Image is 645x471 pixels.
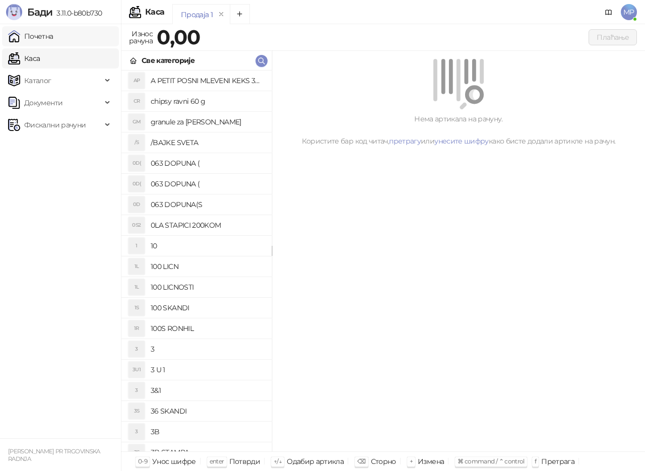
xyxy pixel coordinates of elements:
[601,4,617,20] a: Документација
[24,93,62,113] span: Документи
[27,6,52,18] span: Бади
[128,382,145,398] div: 3
[128,444,145,460] div: 3S
[121,71,272,451] div: grid
[357,457,365,465] span: ⌫
[8,48,40,69] a: Каса
[128,73,145,89] div: AP
[535,457,536,465] span: f
[24,115,86,135] span: Фискални рачуни
[152,455,196,468] div: Унос шифре
[151,134,264,151] h4: /BAJKE SVETA
[229,455,261,468] div: Потврди
[287,455,344,468] div: Одабир артикла
[8,448,100,462] small: [PERSON_NAME] PR TRGOVINSKA RADNJA
[151,258,264,275] h4: 100 LICN
[128,300,145,316] div: 1S
[151,341,264,357] h4: 3
[210,457,224,465] span: enter
[128,217,145,233] div: 0S2
[142,55,195,66] div: Све категорије
[418,455,444,468] div: Измена
[151,444,264,460] h4: 3B STAMPA
[128,196,145,213] div: 0D
[151,93,264,109] h4: chipsy ravni 60 g
[151,73,264,89] h4: A PETIT POSNI MLEVENI KEKS 300G
[128,403,145,419] div: 3S
[151,217,264,233] h4: 0LA STAPICI 200KOM
[157,25,200,49] strong: 0,00
[128,155,145,171] div: 0D(
[151,196,264,213] h4: 063 DOPUNA(S
[8,26,53,46] a: Почетна
[434,137,489,146] a: унесите шифру
[128,341,145,357] div: 3
[371,455,396,468] div: Сторно
[128,134,145,151] div: /S
[151,424,264,440] h4: 3B
[151,176,264,192] h4: 063 DOPUNA (
[128,93,145,109] div: CR
[127,27,155,47] div: Износ рачуна
[151,279,264,295] h4: 100 LICNOSTI
[128,176,145,192] div: 0D(
[138,457,147,465] span: 0-9
[128,238,145,254] div: 1
[128,362,145,378] div: 3U1
[389,137,421,146] a: претрагу
[6,4,22,20] img: Logo
[284,113,633,147] div: Нема артикала на рачуну. Користите бар код читач, или како бисте додали артикле на рачун.
[128,320,145,337] div: 1R
[274,457,282,465] span: ↑/↓
[181,9,213,20] div: Продаја 1
[151,114,264,130] h4: granule za [PERSON_NAME]
[151,238,264,254] h4: 10
[128,114,145,130] div: GM
[128,258,145,275] div: 1L
[151,382,264,398] h4: 3&1
[589,29,637,45] button: Плаћање
[541,455,574,468] div: Претрага
[621,4,637,20] span: MP
[151,155,264,171] h4: 063 DOPUNA (
[458,457,525,465] span: ⌘ command / ⌃ control
[151,403,264,419] h4: 36 SKANDI
[215,10,228,19] button: remove
[145,8,164,16] div: Каса
[410,457,413,465] span: +
[128,279,145,295] div: 1L
[151,300,264,316] h4: 100 SKANDI
[230,4,250,24] button: Add tab
[52,9,102,18] span: 3.11.0-b80b730
[151,362,264,378] h4: 3 U 1
[151,320,264,337] h4: 100S RONHIL
[128,424,145,440] div: 3
[24,71,51,91] span: Каталог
